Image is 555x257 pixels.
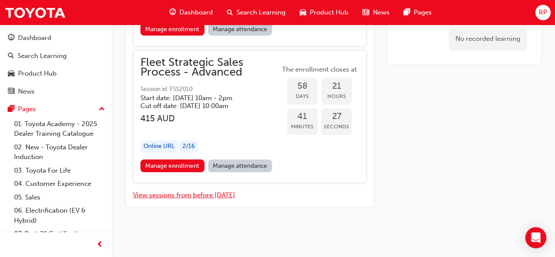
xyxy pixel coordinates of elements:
[4,101,108,117] button: Pages
[140,141,178,152] div: Online URL
[208,159,272,172] a: Manage attendance
[140,58,280,77] span: Fleet Strategic Sales Process - Advanced
[4,28,108,101] button: DashboardSearch LearningProduct HubNews
[293,4,355,22] a: car-iconProduct Hub
[99,104,105,115] span: up-icon
[355,4,396,22] a: news-iconNews
[396,4,438,22] a: pages-iconPages
[4,30,108,46] a: Dashboard
[8,52,14,60] span: search-icon
[8,70,14,78] span: car-icon
[8,105,14,113] span: pages-icon
[236,7,286,18] span: Search Learning
[18,33,51,43] div: Dashboard
[140,94,266,102] h5: Start date: [DATE] 10am - 2pm
[140,159,204,172] a: Manage enrollment
[97,239,103,250] span: prev-icon
[321,91,352,101] span: Hours
[321,122,352,132] span: Seconds
[4,3,66,22] img: Trak
[413,7,431,18] span: Pages
[4,48,108,64] a: Search Learning
[287,91,318,101] span: Days
[11,204,108,227] a: 06. Electrification (EV & Hybrid)
[449,27,527,51] div: No recorded learning
[140,58,359,176] button: Fleet Strategic Sales Process - AdvancedSession id: FSS2010Start date: [DATE] 10am - 2pm Cut off ...
[169,7,176,18] span: guage-icon
[321,81,352,91] span: 21
[287,112,318,122] span: 41
[227,7,233,18] span: search-icon
[8,88,14,96] span: news-icon
[179,7,213,18] span: Dashboard
[287,81,318,91] span: 58
[140,84,280,94] span: Session id: FSS2010
[280,65,359,75] span: The enrollment closes at
[300,7,306,18] span: car-icon
[133,190,235,200] button: View sessions from before [DATE]
[18,51,67,61] div: Search Learning
[162,4,220,22] a: guage-iconDashboard
[4,65,108,82] a: Product Hub
[18,104,36,114] div: Pages
[179,141,198,152] div: 2 / 16
[11,164,108,177] a: 03. Toyota For Life
[287,122,318,132] span: Minutes
[18,69,57,79] div: Product Hub
[4,83,108,100] a: News
[525,227,546,248] div: Open Intercom Messenger
[11,177,108,191] a: 04. Customer Experience
[372,7,389,18] span: News
[140,102,266,110] h5: Cut off date: [DATE] 10:00am
[18,87,35,97] div: News
[11,141,108,164] a: 02. New - Toyota Dealer Induction
[220,4,293,22] a: search-iconSearch Learning
[11,227,108,241] a: 07. Parts21 Certification
[310,7,348,18] span: Product Hub
[321,112,352,122] span: 27
[208,23,272,36] a: Manage attendance
[11,191,108,204] a: 05. Sales
[140,23,204,36] a: Manage enrollment
[539,7,547,18] span: RP
[11,117,108,141] a: 01. Toyota Academy - 2025 Dealer Training Catalogue
[8,34,14,42] span: guage-icon
[535,5,551,20] button: RP
[140,113,280,123] h3: 415 AUD
[362,7,369,18] span: news-icon
[403,7,410,18] span: pages-icon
